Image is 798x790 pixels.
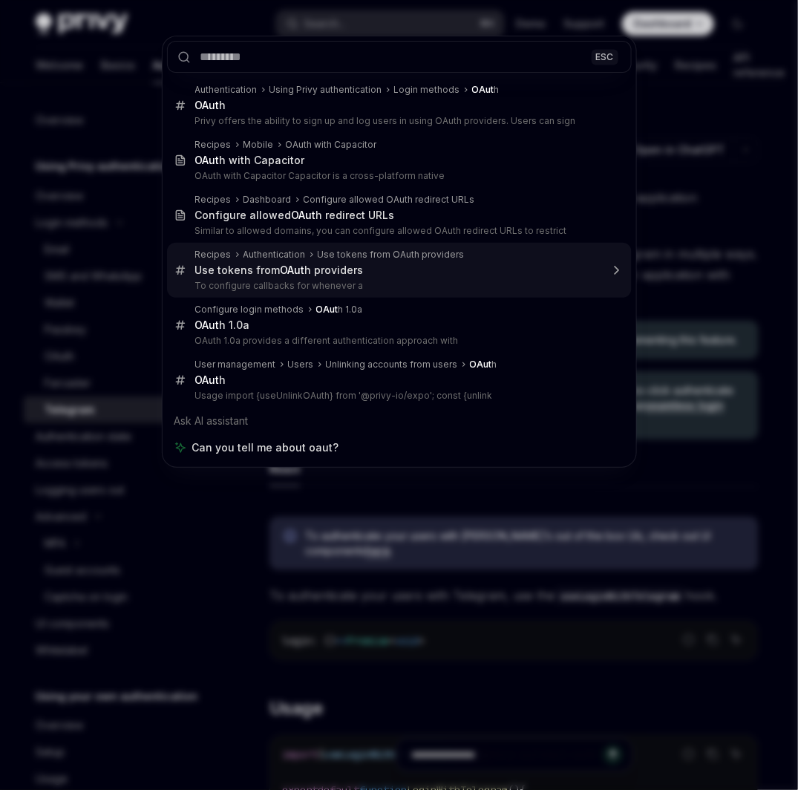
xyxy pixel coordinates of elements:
[316,304,339,315] b: OAut
[167,408,632,434] div: Ask AI assistant
[195,373,220,386] b: OAut
[195,99,226,112] div: h
[269,84,382,96] div: Using Privy authentication
[195,390,601,402] p: Usage import {useUnlinkOAuth} from '@privy-io/expo'; const {unlink
[304,194,475,206] div: Configure allowed OAuth redirect URLs
[192,440,339,455] span: Can you tell me about oaut?
[243,249,306,261] div: Authentication
[195,170,601,182] p: OAuth with Capacitor Capacitor is a cross-platform native
[292,209,316,221] b: OAut
[195,154,220,166] b: OAut
[195,319,250,332] div: h 1.0a
[318,249,465,261] div: Use tokens from OAuth providers
[472,84,494,95] b: OAut
[243,139,274,151] div: Mobile
[195,280,601,292] p: To configure callbacks for whenever a
[195,335,601,347] p: OAuth 1.0a provides a different authentication approach with
[195,249,232,261] div: Recipes
[288,359,314,370] div: Users
[195,359,276,370] div: User management
[470,359,497,370] div: h
[195,84,258,96] div: Authentication
[195,194,232,206] div: Recipes
[316,304,363,316] div: h 1.0a
[195,264,364,277] div: Use tokens from h providers
[195,154,305,167] div: h with Capacitor
[195,319,220,331] b: OAut
[286,139,377,151] div: OAuth with Capacitor
[195,225,601,237] p: Similar to allowed domains, you can configure allowed OAuth redirect URLs to restrict
[243,194,292,206] div: Dashboard
[394,84,460,96] div: Login methods
[195,304,304,316] div: Configure login methods
[195,209,395,222] div: Configure allowed h redirect URLs
[281,264,305,276] b: OAut
[195,139,232,151] div: Recipes
[195,99,220,111] b: OAut
[195,373,226,387] div: h
[326,359,458,370] div: Unlinking accounts from users
[195,115,601,127] p: Privy offers the ability to sign up and log users in using OAuth providers. Users can sign
[592,49,618,65] div: ESC
[470,359,492,370] b: OAut
[472,84,500,96] div: h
